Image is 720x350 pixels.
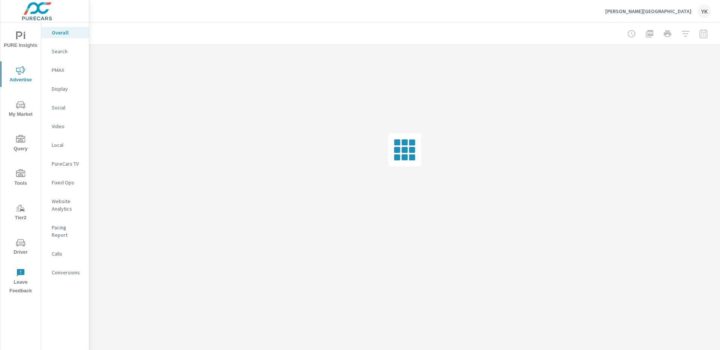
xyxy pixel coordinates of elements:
span: PURE Insights [3,31,39,50]
div: Local [41,139,89,151]
span: My Market [3,100,39,119]
div: Search [41,46,89,57]
div: nav menu [0,22,41,298]
p: Conversions [52,269,83,276]
div: Pacing Report [41,222,89,241]
div: PMAX [41,64,89,76]
p: Local [52,141,83,149]
p: Display [52,85,83,93]
span: Tier2 [3,204,39,222]
div: PureCars TV [41,158,89,169]
span: Query [3,135,39,153]
p: Calls [52,250,83,257]
p: Pacing Report [52,224,83,239]
p: Website Analytics [52,197,83,212]
div: Website Analytics [41,196,89,214]
div: Video [41,121,89,132]
p: Video [52,123,83,130]
p: PureCars TV [52,160,83,168]
p: Fixed Ops [52,179,83,186]
div: Calls [41,248,89,259]
p: PMAX [52,66,83,74]
span: Leave Feedback [3,268,39,295]
span: Advertise [3,66,39,84]
span: Tools [3,169,39,188]
div: Social [41,102,89,113]
div: YK [697,4,711,18]
div: Conversions [41,267,89,278]
div: Fixed Ops [41,177,89,188]
p: [PERSON_NAME][GEOGRAPHIC_DATA] [605,8,691,15]
p: Social [52,104,83,111]
div: Display [41,83,89,94]
p: Search [52,48,83,55]
p: Overall [52,29,83,36]
div: Overall [41,27,89,38]
span: Driver [3,238,39,257]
